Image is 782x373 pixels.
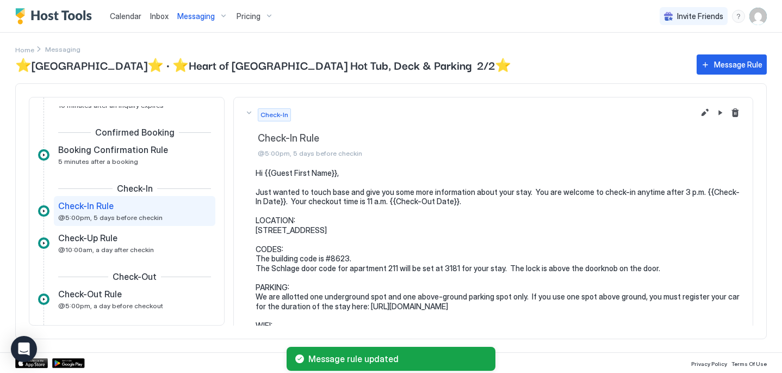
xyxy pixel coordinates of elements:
a: Host Tools Logo [15,8,97,25]
span: Invite Friends [677,11,723,21]
span: Messaging [177,11,215,21]
span: Home [15,46,34,54]
div: Breadcrumb [15,44,34,55]
span: Check-In [117,183,153,194]
span: Confirmed Booking [95,127,175,138]
span: ⭐️[GEOGRAPHIC_DATA]⭐️ · ⭐️Heart of [GEOGRAPHIC_DATA] Hot Tub, Deck & Parking 2/2⭐️ [15,57,686,73]
span: @5:00pm, 5 days before checkin [258,149,742,157]
button: Check-InCheck-In Rule@5:00pm, 5 days before checkin [234,97,753,168]
span: Check-In [260,110,288,120]
span: Check-In Rule [58,200,114,211]
span: Breadcrumb [45,45,80,53]
div: menu [732,10,745,23]
span: @10:00am, a day after checkin [58,246,154,254]
button: Edit message rule [698,106,711,119]
span: Check-Up Rule [58,233,117,243]
span: 5 minutes after a booking [58,157,138,166]
button: Pause Message Rule [713,106,727,119]
div: Message Rule [714,59,762,70]
a: Inbox [150,10,169,22]
button: Delete message rule [729,106,742,119]
span: Pricing [237,11,260,21]
a: Home [15,44,34,55]
div: Open Intercom Messenger [11,336,37,362]
span: Booking Confirmation Rule [58,144,168,155]
span: Check-In Rule [258,132,742,145]
span: @5:00pm, a day before checkout [58,302,163,310]
div: User profile [749,8,767,25]
span: Check-Out [113,271,157,282]
button: Message Rule [697,54,767,75]
span: @5:00pm, 5 days before checkin [58,213,163,222]
span: Check-Out Rule [58,289,122,299]
span: Message rule updated [308,353,487,364]
span: Inbox [150,11,169,21]
span: Calendar [110,11,141,21]
a: Calendar [110,10,141,22]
